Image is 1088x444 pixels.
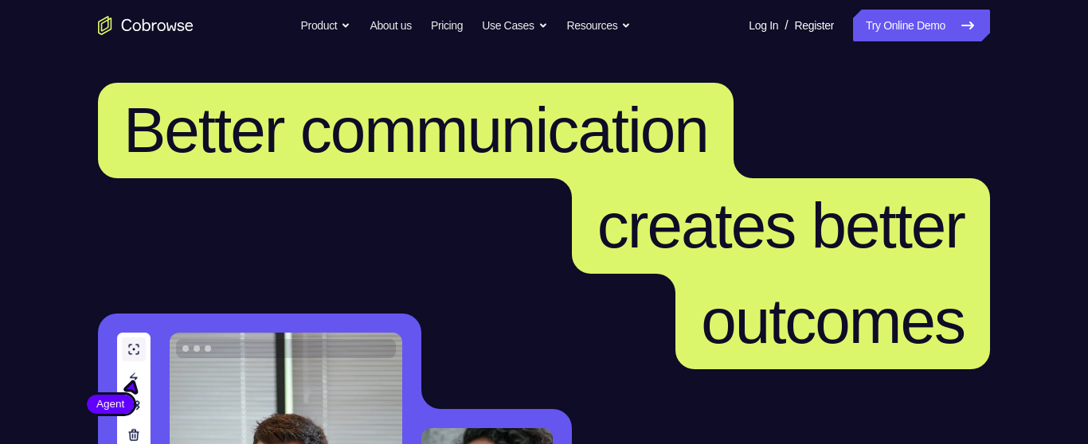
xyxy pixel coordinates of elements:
a: Try Online Demo [853,10,990,41]
a: Go to the home page [98,16,194,35]
a: Log In [749,10,778,41]
button: Use Cases [482,10,547,41]
span: Better communication [123,95,708,166]
button: Product [301,10,351,41]
span: outcomes [701,286,965,356]
a: Register [795,10,834,41]
a: About us [370,10,411,41]
a: Pricing [431,10,463,41]
span: Agent [87,396,134,412]
span: / [785,16,788,35]
button: Resources [567,10,632,41]
span: creates better [597,190,965,261]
